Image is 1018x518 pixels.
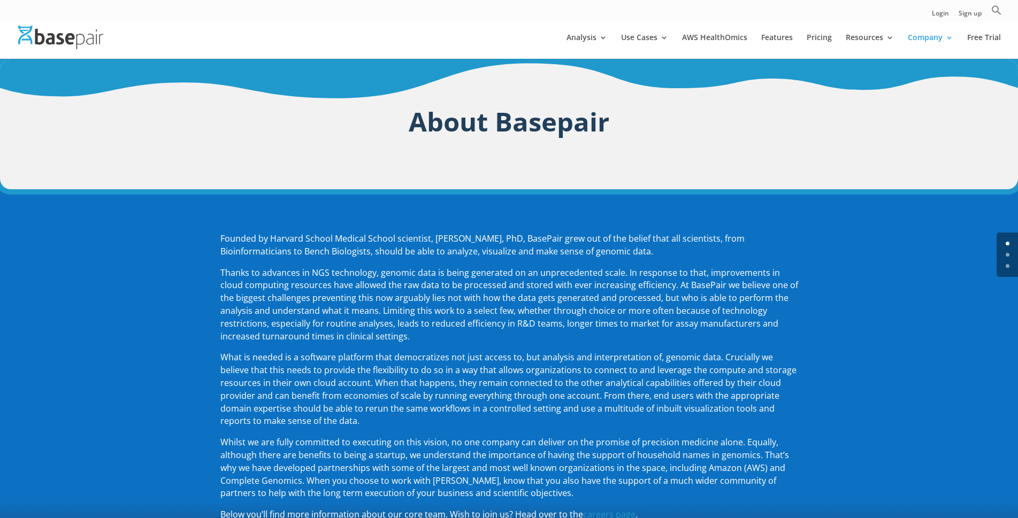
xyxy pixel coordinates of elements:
h1: About Basepair [220,103,798,146]
p: What is needed is a software platform that democratizes not just access to, but analysis and inte... [220,351,798,436]
a: 2 [1006,264,1009,268]
a: Use Cases [621,34,668,59]
p: Founded by Harvard School Medical School scientist, [PERSON_NAME], PhD, BasePair grew out of the ... [220,233,798,267]
a: AWS HealthOmics [682,34,747,59]
a: Analysis [567,34,607,59]
a: Login [932,10,949,21]
a: Pricing [807,34,832,59]
img: Basepair [18,26,103,49]
a: Free Trial [967,34,1001,59]
span: Whilst we are fully committed to executing on this vision, no one company can deliver on the prom... [220,436,789,499]
a: 0 [1006,242,1009,245]
a: 1 [1006,253,1009,257]
a: Search Icon Link [991,5,1002,21]
a: Resources [846,34,894,59]
a: Sign up [959,10,982,21]
svg: Search [991,5,1002,16]
a: Company [908,34,953,59]
a: Features [761,34,793,59]
span: Thanks to advances in NGS technology, genomic data is being generated on an unprecedented scale. ... [220,267,798,342]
